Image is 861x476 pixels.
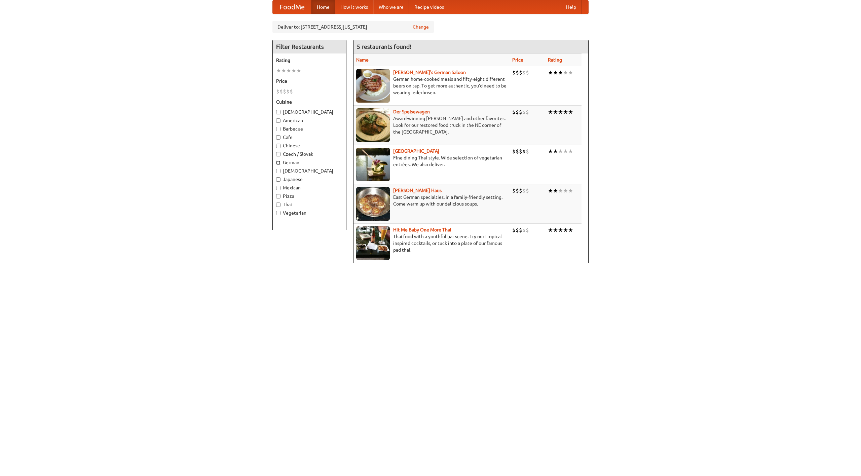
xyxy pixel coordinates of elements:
li: ★ [548,69,553,76]
a: Change [413,24,429,30]
li: ★ [568,69,573,76]
li: ★ [563,69,568,76]
li: ★ [563,148,568,155]
input: Mexican [276,186,280,190]
li: ★ [558,148,563,155]
label: Czech / Slovak [276,151,343,157]
li: $ [522,108,526,116]
a: [PERSON_NAME] Haus [393,188,442,193]
label: Vegetarian [276,210,343,216]
input: [DEMOGRAPHIC_DATA] [276,169,280,173]
p: German home-cooked meals and fifty-eight different beers on tap. To get more authentic, you'd nee... [356,76,507,96]
li: $ [516,148,519,155]
label: Cafe [276,134,343,141]
li: ★ [296,67,301,74]
li: $ [526,69,529,76]
a: Hit Me Baby One More Thai [393,227,451,232]
div: Deliver to: [STREET_ADDRESS][US_STATE] [272,21,434,33]
li: $ [290,88,293,95]
a: [GEOGRAPHIC_DATA] [393,148,439,154]
input: Japanese [276,177,280,182]
li: ★ [563,187,568,194]
li: $ [519,226,522,234]
a: Rating [548,57,562,63]
label: Pizza [276,193,343,199]
li: ★ [568,148,573,155]
li: ★ [558,69,563,76]
li: ★ [553,69,558,76]
input: German [276,160,280,165]
li: ★ [563,226,568,234]
li: ★ [553,148,558,155]
li: ★ [548,226,553,234]
li: ★ [553,187,558,194]
li: ★ [568,187,573,194]
li: ★ [553,226,558,234]
li: $ [279,88,283,95]
p: Fine dining Thai-style. Wide selection of vegetarian entrées. We also deliver. [356,154,507,168]
li: $ [516,69,519,76]
input: Czech / Slovak [276,152,280,156]
label: Barbecue [276,125,343,132]
input: Barbecue [276,127,280,131]
input: Chinese [276,144,280,148]
img: kohlhaus.jpg [356,187,390,221]
ng-pluralize: 5 restaurants found! [357,43,411,50]
li: $ [512,187,516,194]
img: esthers.jpg [356,69,390,103]
a: Price [512,57,523,63]
li: $ [522,69,526,76]
label: Mexican [276,184,343,191]
li: $ [519,148,522,155]
li: $ [522,187,526,194]
li: $ [526,148,529,155]
li: $ [519,187,522,194]
li: ★ [558,187,563,194]
li: $ [519,108,522,116]
li: ★ [548,187,553,194]
li: $ [276,88,279,95]
h5: Rating [276,57,343,64]
a: Name [356,57,369,63]
b: Der Speisewagen [393,109,430,114]
label: [DEMOGRAPHIC_DATA] [276,109,343,115]
li: $ [512,69,516,76]
input: Vegetarian [276,211,280,215]
li: $ [516,226,519,234]
p: East German specialties, in a family-friendly setting. Come warm up with our delicious soups. [356,194,507,207]
li: ★ [548,108,553,116]
li: ★ [286,67,291,74]
label: Chinese [276,142,343,149]
li: $ [283,88,286,95]
li: ★ [276,67,281,74]
input: Pizza [276,194,280,198]
img: speisewagen.jpg [356,108,390,142]
li: $ [512,226,516,234]
a: Who we are [373,0,409,14]
label: [DEMOGRAPHIC_DATA] [276,168,343,174]
img: satay.jpg [356,148,390,181]
li: $ [526,226,529,234]
img: babythai.jpg [356,226,390,260]
b: [PERSON_NAME]'s German Saloon [393,70,466,75]
li: $ [526,187,529,194]
input: Cafe [276,135,280,140]
li: $ [286,88,290,95]
li: ★ [553,108,558,116]
label: American [276,117,343,124]
a: Home [311,0,335,14]
li: $ [512,108,516,116]
li: ★ [563,108,568,116]
li: ★ [568,108,573,116]
h5: Cuisine [276,99,343,105]
li: $ [522,226,526,234]
a: FoodMe [273,0,311,14]
h5: Price [276,78,343,84]
li: ★ [558,226,563,234]
li: $ [516,187,519,194]
a: How it works [335,0,373,14]
li: $ [519,69,522,76]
